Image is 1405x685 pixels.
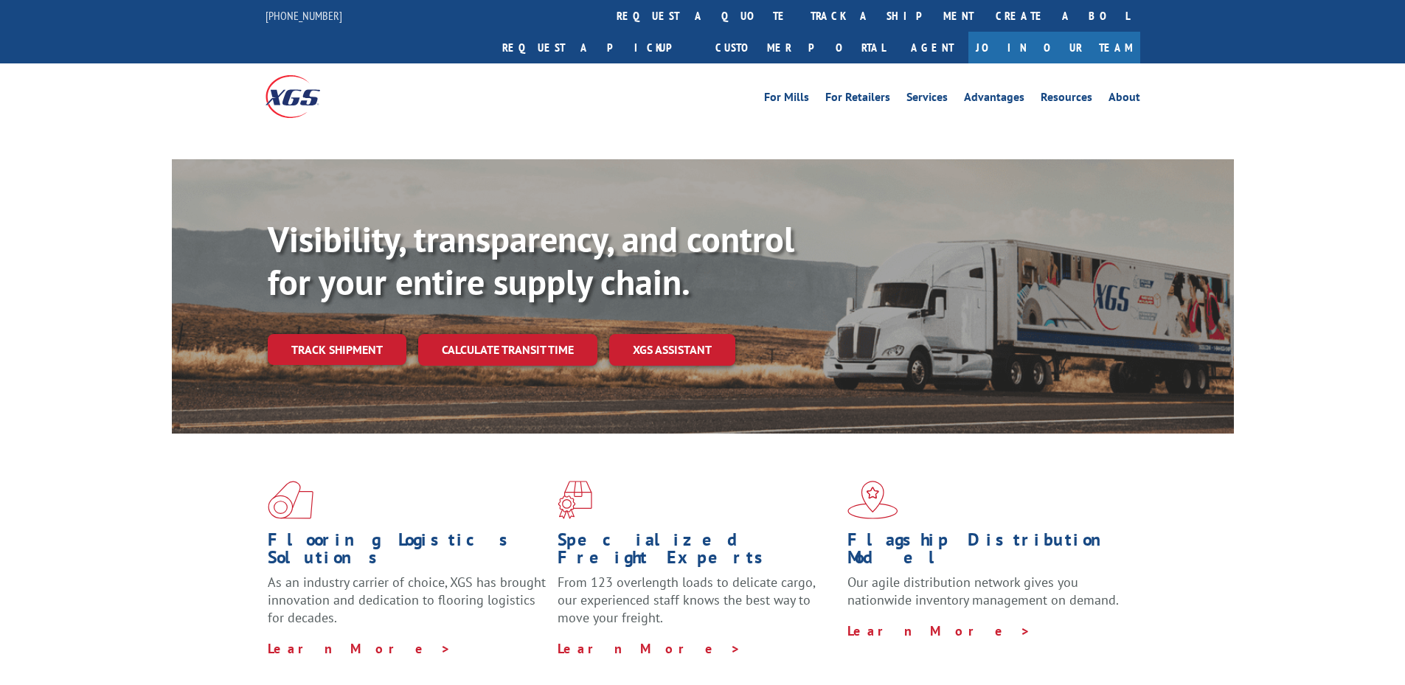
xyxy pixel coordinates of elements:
[847,531,1126,574] h1: Flagship Distribution Model
[847,622,1031,639] a: Learn More >
[964,91,1024,108] a: Advantages
[268,640,451,657] a: Learn More >
[558,640,741,657] a: Learn More >
[704,32,896,63] a: Customer Portal
[268,574,546,626] span: As an industry carrier of choice, XGS has brought innovation and dedication to flooring logistics...
[906,91,948,108] a: Services
[1109,91,1140,108] a: About
[847,481,898,519] img: xgs-icon-flagship-distribution-model-red
[1041,91,1092,108] a: Resources
[609,334,735,366] a: XGS ASSISTANT
[268,216,794,305] b: Visibility, transparency, and control for your entire supply chain.
[764,91,809,108] a: For Mills
[558,481,592,519] img: xgs-icon-focused-on-flooring-red
[268,334,406,365] a: Track shipment
[491,32,704,63] a: Request a pickup
[825,91,890,108] a: For Retailers
[847,574,1119,608] span: Our agile distribution network gives you nationwide inventory management on demand.
[896,32,968,63] a: Agent
[266,8,342,23] a: [PHONE_NUMBER]
[558,574,836,639] p: From 123 overlength loads to delicate cargo, our experienced staff knows the best way to move you...
[268,481,313,519] img: xgs-icon-total-supply-chain-intelligence-red
[558,531,836,574] h1: Specialized Freight Experts
[418,334,597,366] a: Calculate transit time
[968,32,1140,63] a: Join Our Team
[268,531,547,574] h1: Flooring Logistics Solutions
